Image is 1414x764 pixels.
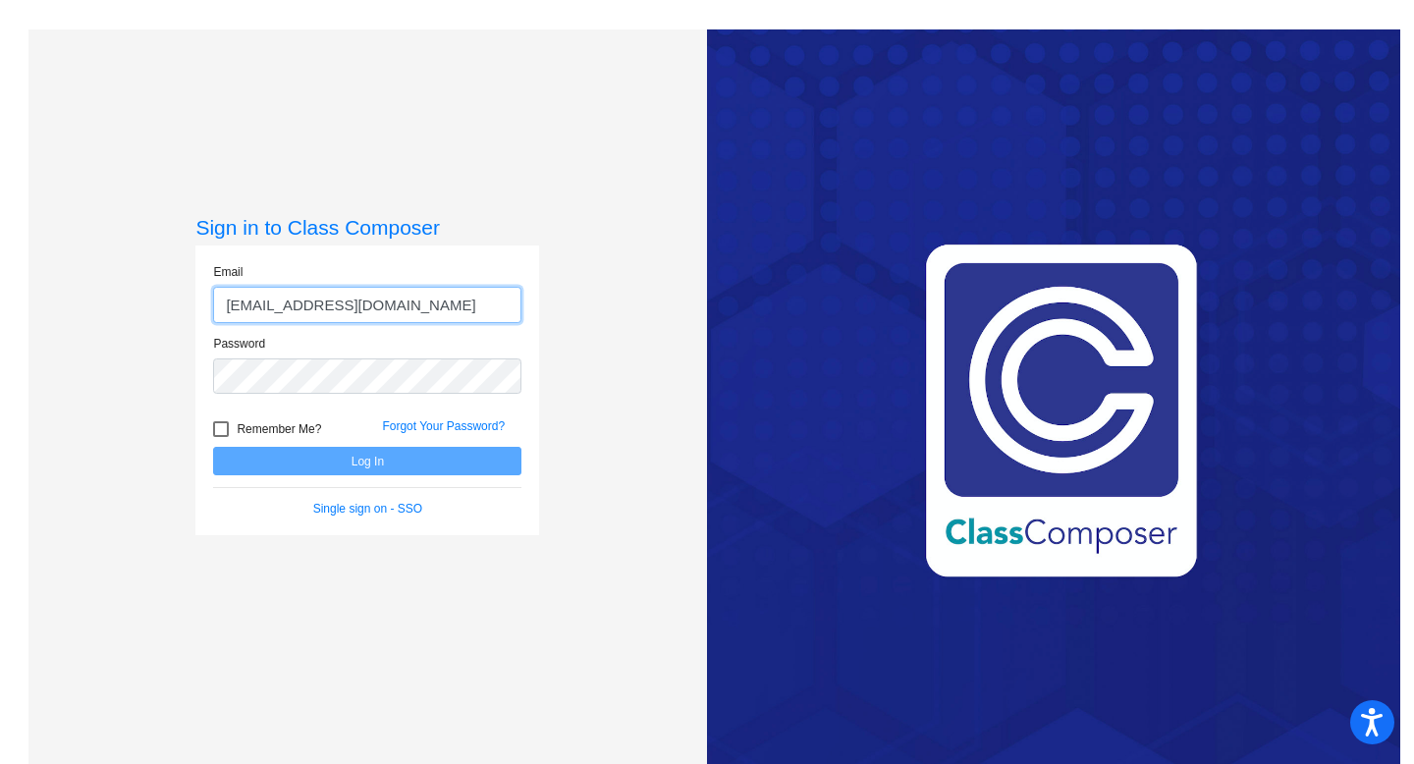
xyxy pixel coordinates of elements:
label: Password [213,335,265,353]
h3: Sign in to Class Composer [195,215,539,240]
button: Log In [213,447,521,475]
a: Single sign on - SSO [313,502,422,516]
a: Forgot Your Password? [382,419,505,433]
label: Email [213,263,243,281]
span: Remember Me? [237,417,321,441]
